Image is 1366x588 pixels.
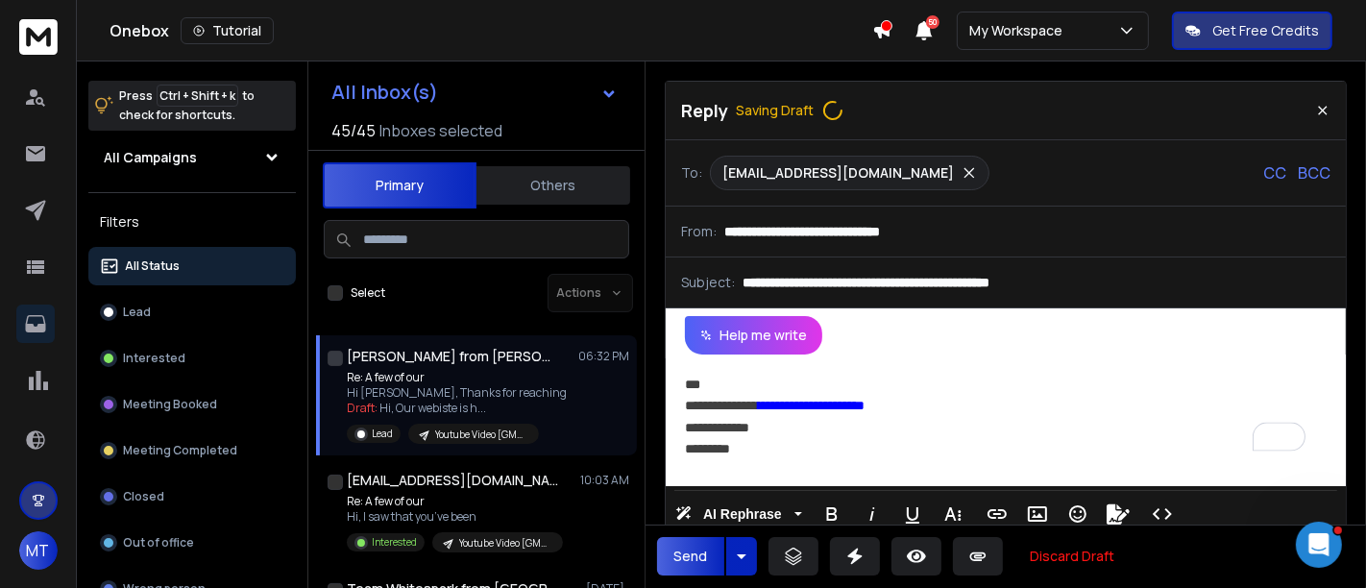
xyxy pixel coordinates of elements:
[88,208,296,235] h3: Filters
[347,385,567,401] p: Hi [PERSON_NAME], Thanks for reaching
[379,119,502,142] h3: Inboxes selected
[19,531,58,570] button: MT
[123,397,217,412] p: Meeting Booked
[110,17,872,44] div: Onebox
[379,400,486,416] span: Hi, Our webiste is h ...
[681,97,728,124] p: Reply
[580,473,629,488] p: 10:03 AM
[123,305,151,320] p: Lead
[347,370,567,385] p: Re: A few of our
[181,17,274,44] button: Tutorial
[1019,495,1056,533] button: Insert Image (Ctrl+P)
[104,148,197,167] h1: All Campaigns
[435,428,527,442] p: Youtube Video [GMB Affi]
[1212,21,1319,40] p: Get Free Credits
[1014,537,1130,576] button: Discard Draft
[88,293,296,331] button: Lead
[926,15,939,29] span: 50
[1144,495,1181,533] button: Code View
[476,164,630,207] button: Others
[88,478,296,516] button: Closed
[88,247,296,285] button: All Status
[88,138,296,177] button: All Campaigns
[1172,12,1332,50] button: Get Free Credits
[123,351,185,366] p: Interested
[1100,495,1136,533] button: Signature
[459,536,551,551] p: Youtube Video [GMB Affi]
[854,495,890,533] button: Italic (Ctrl+I)
[123,489,164,504] p: Closed
[1298,161,1330,184] p: BCC
[88,431,296,470] button: Meeting Completed
[323,162,476,208] button: Primary
[125,258,180,274] p: All Status
[1263,161,1286,184] p: CC
[372,535,417,550] p: Interested
[671,495,806,533] button: AI Rephrase
[1296,522,1342,568] iframe: Intercom live chat
[372,427,393,441] p: Lead
[969,21,1070,40] p: My Workspace
[347,509,563,525] p: Hi, I saw that you’ve been
[814,495,850,533] button: Bold (Ctrl+B)
[666,355,1346,486] div: To enrich screen reader interactions, please activate Accessibility in Grammarly extension settings
[894,495,931,533] button: Underline (Ctrl+U)
[681,222,717,241] p: From:
[347,471,558,490] h1: [EMAIL_ADDRESS][DOMAIN_NAME]
[935,495,971,533] button: More Text
[351,285,385,301] label: Select
[123,443,237,458] p: Meeting Completed
[578,349,629,364] p: 06:32 PM
[88,524,296,562] button: Out of office
[347,347,558,366] h1: [PERSON_NAME] from [PERSON_NAME]'s HowTos
[88,385,296,424] button: Meeting Booked
[123,535,194,551] p: Out of office
[88,339,296,378] button: Interested
[119,86,255,125] p: Press to check for shortcuts.
[157,85,238,107] span: Ctrl + Shift + k
[736,99,848,122] span: Saving Draft
[722,163,954,183] p: [EMAIL_ADDRESS][DOMAIN_NAME]
[657,537,724,576] button: Send
[979,495,1015,533] button: Insert Link (Ctrl+K)
[331,119,376,142] span: 45 / 45
[685,316,822,355] button: Help me write
[331,83,438,102] h1: All Inbox(s)
[681,273,735,292] p: Subject:
[316,73,633,111] button: All Inbox(s)
[699,506,786,523] span: AI Rephrase
[681,163,702,183] p: To:
[347,494,563,509] p: Re: A few of our
[347,400,378,416] span: Draft:
[1060,495,1096,533] button: Emoticons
